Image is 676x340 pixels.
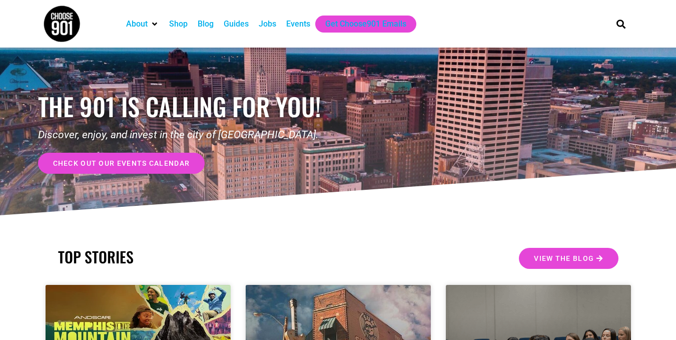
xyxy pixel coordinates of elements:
a: Shop [169,18,188,30]
a: View the Blog [519,248,618,269]
span: View the Blog [534,255,594,262]
a: Events [286,18,310,30]
div: About [121,16,164,33]
a: Guides [224,18,249,30]
a: Blog [198,18,214,30]
p: Discover, enjoy, and invest in the city of [GEOGRAPHIC_DATA]. [38,127,338,143]
a: About [126,18,148,30]
nav: Main nav [121,16,599,33]
a: Get Choose901 Emails [325,18,406,30]
span: check out our events calendar [53,160,190,167]
div: Search [612,16,629,32]
a: check out our events calendar [38,153,205,174]
h2: TOP STORIES [58,248,333,266]
h1: the 901 is calling for you! [38,92,338,121]
a: Jobs [259,18,276,30]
